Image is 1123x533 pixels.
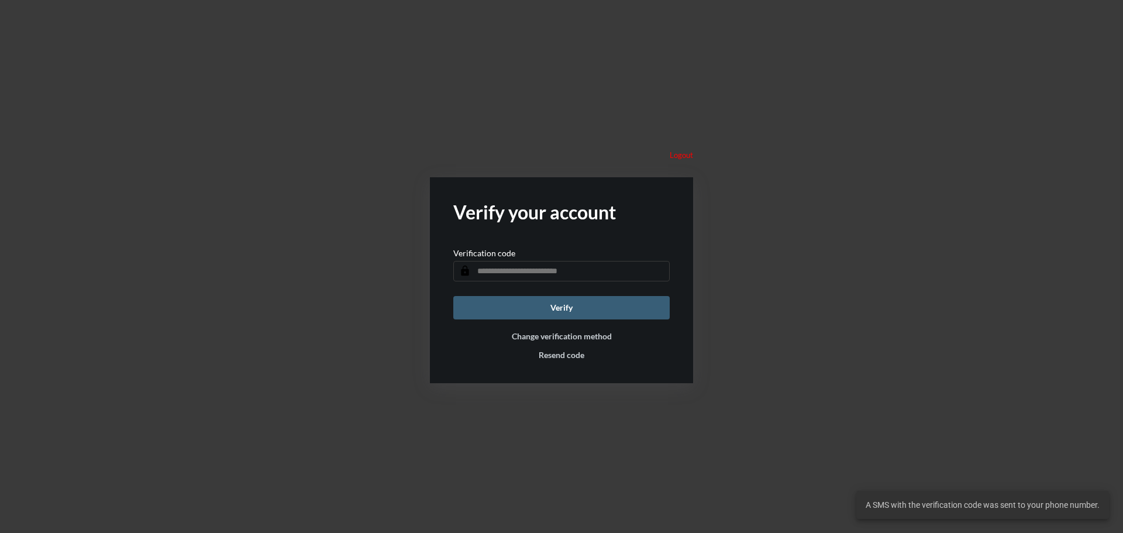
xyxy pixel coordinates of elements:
[670,150,693,160] p: Logout
[866,499,1100,511] span: A SMS with the verification code was sent to your phone number.
[512,331,612,341] button: Change verification method
[453,248,515,258] p: Verification code
[453,201,670,223] h2: Verify your account
[539,350,584,360] button: Resend code
[453,296,670,319] button: Verify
